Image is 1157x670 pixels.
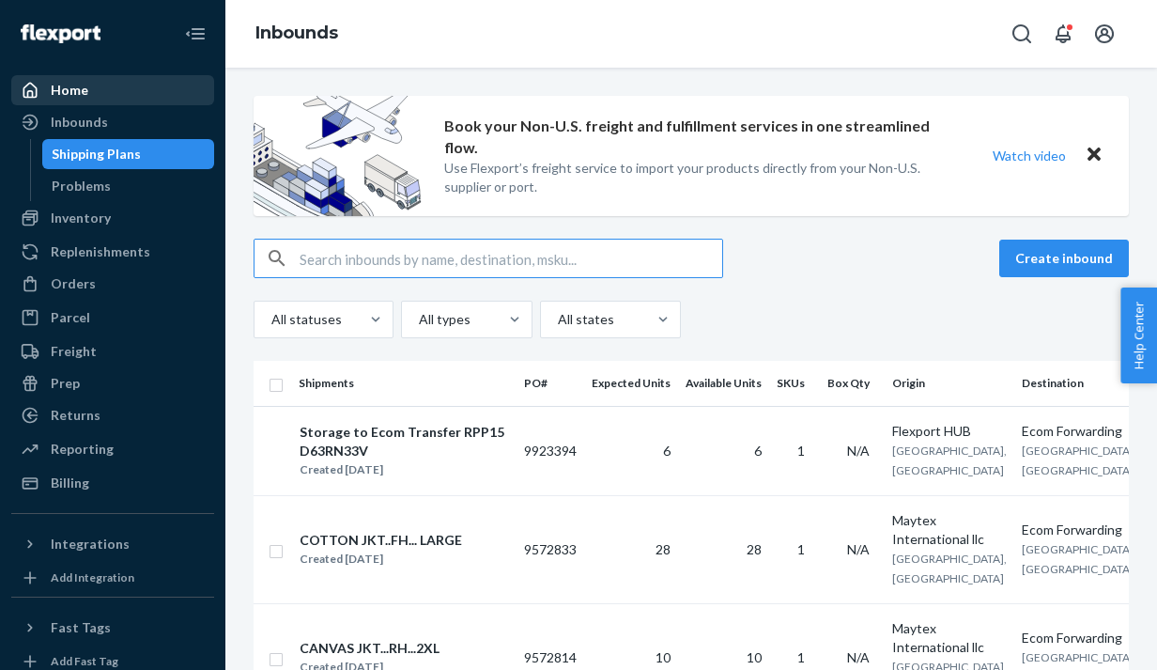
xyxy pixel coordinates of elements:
a: Inbounds [255,23,338,43]
div: Inbounds [51,113,108,132]
div: Add Fast Tag [51,653,118,669]
th: SKUs [769,361,820,406]
div: Orders [51,274,96,293]
div: Problems [52,177,111,195]
div: Maytex International llc [892,511,1007,549]
div: Maytex International llc [892,619,1007,657]
div: Integrations [51,535,130,553]
div: Ecom Forwarding [1022,422,1136,441]
th: Shipments [291,361,517,406]
div: COTTON JKT..FH... LARGE [300,531,462,550]
span: 6 [663,443,671,459]
button: Watch video [980,142,1078,169]
th: Origin [885,361,1014,406]
span: N/A [847,541,870,557]
img: Flexport logo [21,24,100,43]
a: Freight [11,336,214,366]
div: Billing [51,474,89,492]
div: Shipping Plans [52,145,141,164]
span: 28 [747,541,762,557]
th: Box Qty [820,361,885,406]
div: Created [DATE] [300,460,508,479]
p: Book your Non-U.S. freight and fulfillment services in one streamlined flow. [444,116,958,159]
a: Home [11,75,214,105]
button: Integrations [11,529,214,559]
span: [GEOGRAPHIC_DATA], [GEOGRAPHIC_DATA] [892,444,1007,477]
span: 1 [797,649,805,665]
input: All statuses [270,310,271,329]
div: CANVAS JKT...RH...2XL [300,639,440,658]
a: Orders [11,269,214,299]
button: Create inbound [999,240,1129,277]
div: Flexport HUB [892,422,1007,441]
span: [GEOGRAPHIC_DATA], [GEOGRAPHIC_DATA] [892,552,1007,585]
span: 1 [797,541,805,557]
span: 10 [656,649,671,665]
div: Prep [51,374,80,393]
a: Problems [42,171,215,201]
a: Parcel [11,303,214,333]
ol: breadcrumbs [240,7,353,61]
div: Add Integration [51,569,134,585]
span: [GEOGRAPHIC_DATA], [GEOGRAPHIC_DATA] [1022,542,1136,576]
div: Returns [51,406,100,425]
a: Reporting [11,434,214,464]
span: 28 [656,541,671,557]
input: All types [417,310,419,329]
a: Returns [11,400,214,430]
div: Fast Tags [51,618,111,637]
a: Replenishments [11,237,214,267]
input: Search inbounds by name, destination, msku... [300,240,722,277]
td: 9572833 [517,495,584,603]
a: Inventory [11,203,214,233]
span: 6 [754,443,762,459]
a: Prep [11,368,214,398]
button: Open Search Box [1003,15,1041,53]
div: Ecom Forwarding [1022,521,1136,539]
button: Close Navigation [177,15,214,53]
div: Inventory [51,209,111,227]
a: Add Integration [11,567,214,589]
button: Open account menu [1086,15,1123,53]
button: Close [1082,142,1106,169]
div: Reporting [51,440,114,459]
div: Freight [51,342,97,361]
a: Shipping Plans [42,139,215,169]
input: All states [556,310,558,329]
div: Created [DATE] [300,550,462,569]
div: Replenishments [51,242,150,261]
td: 9923394 [517,406,584,495]
th: PO# [517,361,584,406]
span: 1 [797,443,805,459]
p: Use Flexport’s freight service to import your products directly from your Non-U.S. supplier or port. [444,159,958,196]
span: N/A [847,443,870,459]
span: [GEOGRAPHIC_DATA], [GEOGRAPHIC_DATA] [1022,444,1136,477]
span: 10 [747,649,762,665]
div: Parcel [51,308,90,327]
button: Help Center [1120,288,1157,383]
span: N/A [847,649,870,665]
th: Expected Units [584,361,678,406]
th: Available Units [678,361,769,406]
button: Fast Tags [11,613,214,643]
a: Inbounds [11,107,214,137]
button: Open notifications [1044,15,1082,53]
div: Home [51,81,88,100]
a: Billing [11,468,214,498]
div: Ecom Forwarding [1022,629,1136,647]
div: Storage to Ecom Transfer RPP15D63RN33V [300,423,508,460]
th: Destination [1014,361,1144,406]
